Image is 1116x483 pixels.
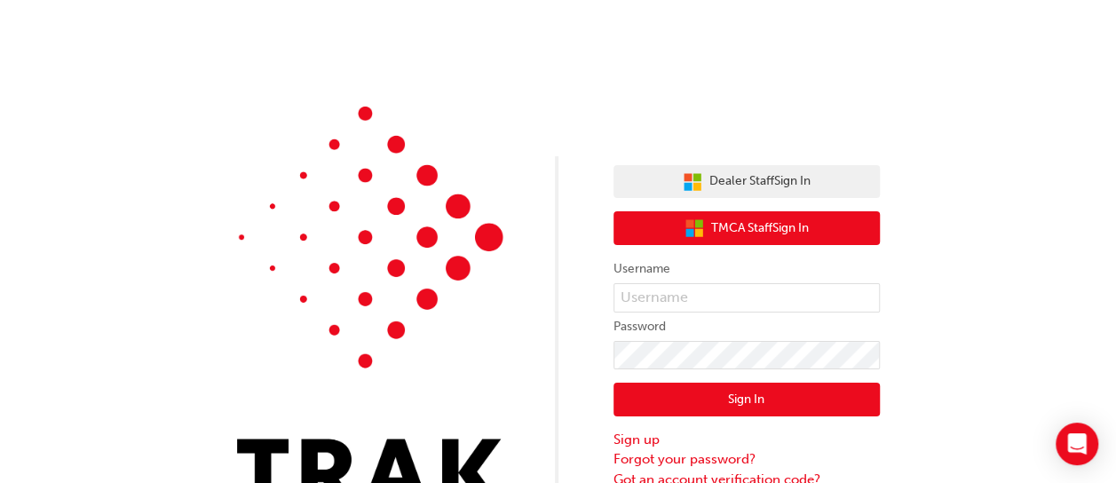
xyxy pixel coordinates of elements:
a: Sign up [613,430,880,450]
label: Password [613,316,880,337]
input: Username [613,283,880,313]
span: TMCA Staff Sign In [711,218,809,239]
div: Open Intercom Messenger [1056,423,1098,465]
span: Dealer Staff Sign In [709,171,811,192]
button: Dealer StaffSign In [613,165,880,199]
button: TMCA StaffSign In [613,211,880,245]
button: Sign In [613,383,880,416]
label: Username [613,258,880,280]
a: Forgot your password? [613,449,880,470]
